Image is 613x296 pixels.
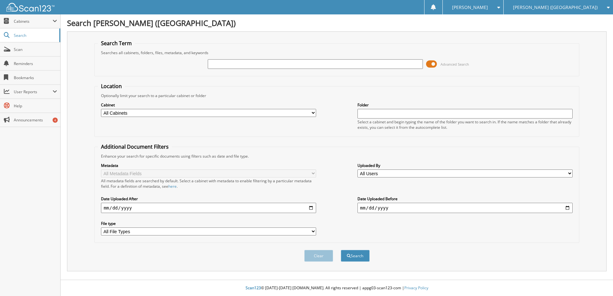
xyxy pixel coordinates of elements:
[246,285,261,291] span: Scan123
[67,18,607,28] h1: Search [PERSON_NAME] ([GEOGRAPHIC_DATA])
[98,143,172,150] legend: Additional Document Filters
[53,118,58,123] div: 4
[14,19,53,24] span: Cabinets
[98,50,576,55] div: Searches all cabinets, folders, files, metadata, and keywords
[98,40,135,47] legend: Search Term
[14,47,57,52] span: Scan
[98,83,125,90] legend: Location
[14,103,57,109] span: Help
[513,5,598,9] span: [PERSON_NAME] ([GEOGRAPHIC_DATA])
[101,196,316,201] label: Date Uploaded After
[404,285,428,291] a: Privacy Policy
[101,163,316,168] label: Metadata
[14,117,57,123] span: Announcements
[101,203,316,213] input: start
[341,250,370,262] button: Search
[14,75,57,80] span: Bookmarks
[357,196,573,201] label: Date Uploaded Before
[357,102,573,108] label: Folder
[14,33,56,38] span: Search
[357,163,573,168] label: Uploaded By
[304,250,333,262] button: Clear
[14,89,53,95] span: User Reports
[61,280,613,296] div: © [DATE]-[DATE] [DOMAIN_NAME]. All rights reserved | appg03-scan123-com |
[357,119,573,130] div: Select a cabinet and begin typing the name of the folder you want to search in. If the name match...
[98,153,576,159] div: Enhance your search for specific documents using filters such as date and file type.
[452,5,488,9] span: [PERSON_NAME]
[581,265,613,296] iframe: Chat Widget
[357,203,573,213] input: end
[101,102,316,108] label: Cabinet
[98,93,576,98] div: Optionally limit your search to a particular cabinet or folder
[101,221,316,226] label: File type
[14,61,57,66] span: Reminders
[168,184,177,189] a: here
[101,178,316,189] div: All metadata fields are searched by default. Select a cabinet with metadata to enable filtering b...
[6,3,55,12] img: scan123-logo-white.svg
[441,62,469,67] span: Advanced Search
